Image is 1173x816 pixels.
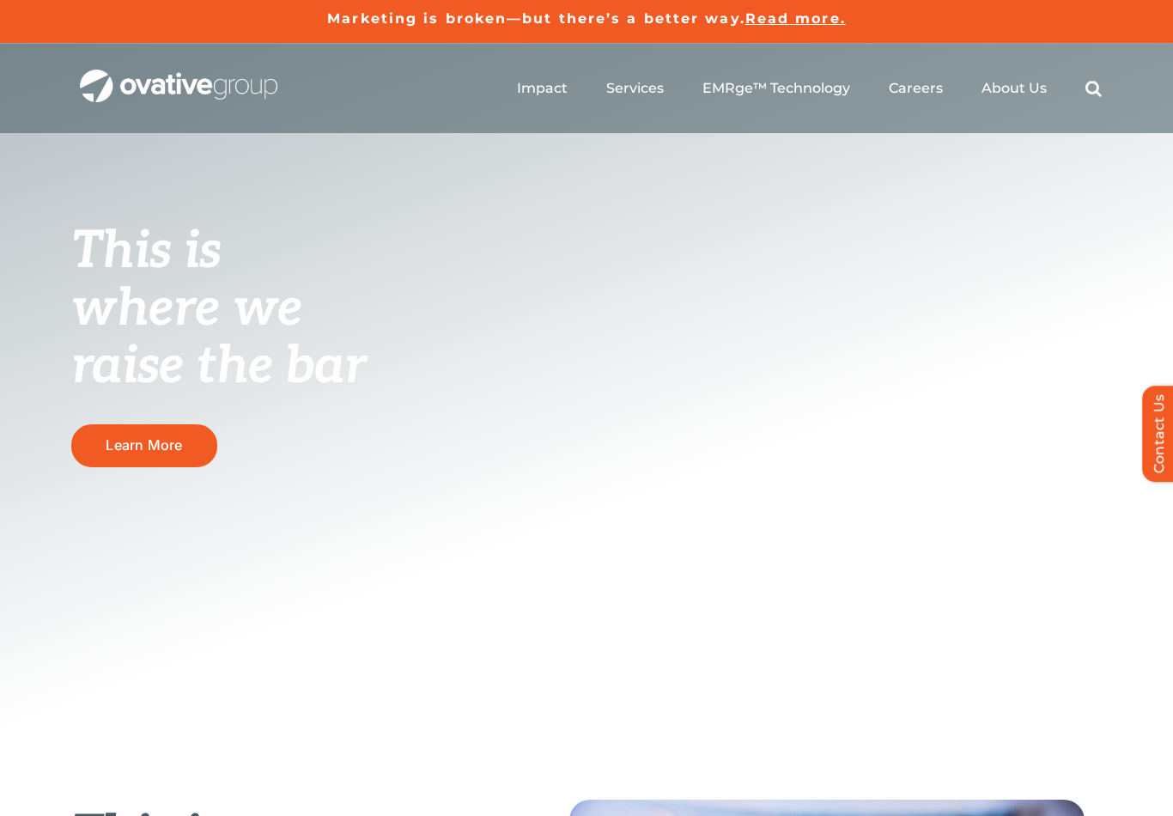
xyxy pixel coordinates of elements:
a: Careers [889,80,943,97]
a: EMRge™ Technology [702,80,850,97]
a: Read more. [745,10,846,27]
nav: Menu [517,61,1102,116]
a: Marketing is broken—but there’s a better way. [327,10,745,27]
a: Search [1085,80,1102,97]
span: Learn More [106,437,182,454]
span: This is [71,221,221,283]
a: About Us [982,80,1047,97]
span: where we raise the bar [71,278,366,398]
a: OG_Full_horizontal_WHT [80,68,277,84]
a: Learn More [71,424,217,466]
a: Impact [517,80,568,97]
a: Services [606,80,664,97]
